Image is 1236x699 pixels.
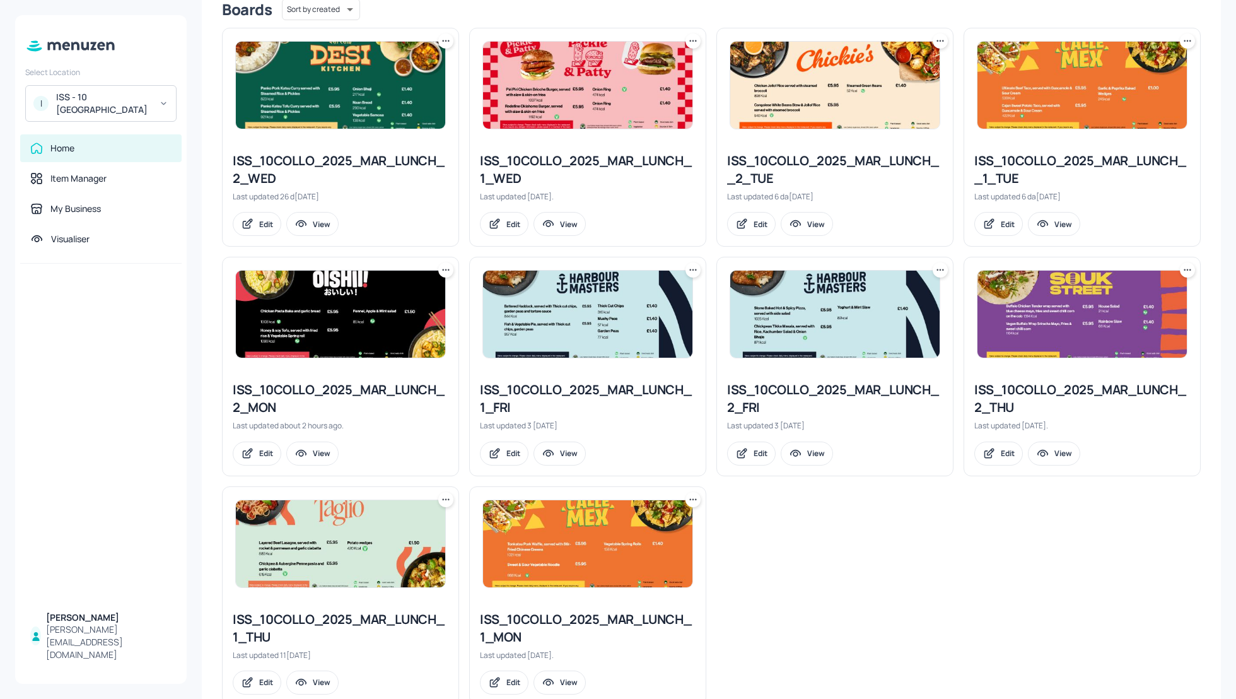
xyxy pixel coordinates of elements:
[727,191,943,202] div: Last updated 6 da[DATE]
[1054,219,1072,230] div: View
[483,271,692,358] img: 2025-10-03-1759480175249plrybobggxh.jpeg
[754,448,767,459] div: Edit
[506,677,520,688] div: Edit
[259,677,273,688] div: Edit
[506,219,520,230] div: Edit
[56,91,151,116] div: ISS - 10 [GEOGRAPHIC_DATA]
[51,233,90,245] div: Visualiser
[25,67,177,78] div: Select Location
[974,152,1190,187] div: ISS_10COLLO_2025_MAR_LUNCH__1_TUE
[480,420,696,431] div: Last updated 3 [DATE]
[259,219,273,230] div: Edit
[313,448,330,459] div: View
[483,42,692,129] img: 2025-10-01-1759307771307jzjls8zr2u.jpeg
[480,381,696,416] div: ISS_10COLLO_2025_MAR_LUNCH_1_FRI
[807,219,825,230] div: View
[727,420,943,431] div: Last updated 3 [DATE]
[483,500,692,587] img: 2025-09-29-17591340914935di0sbq4weh.jpeg
[560,448,578,459] div: View
[807,448,825,459] div: View
[480,650,696,661] div: Last updated [DATE].
[236,271,445,358] img: 2025-10-06-1759737538964jashb20sd2j.jpeg
[233,191,448,202] div: Last updated 26 d[DATE]
[236,500,445,587] img: 2025-09-25-1758797961713n44eslfnt8g.jpeg
[480,191,696,202] div: Last updated [DATE].
[236,42,445,129] img: 2025-09-10-1757500358563u5cw5xr03rh.jpeg
[46,623,172,661] div: [PERSON_NAME][EMAIL_ADDRESS][DOMAIN_NAME]
[1001,219,1015,230] div: Edit
[480,152,696,187] div: ISS_10COLLO_2025_MAR_LUNCH_1_WED
[50,203,101,215] div: My Business
[974,191,1190,202] div: Last updated 6 da[DATE]
[727,381,943,416] div: ISS_10COLLO_2025_MAR_LUNCH_2_FRI
[560,219,578,230] div: View
[977,271,1187,358] img: 2025-10-02-1759400017102rt3su2w1vqk.jpeg
[730,42,940,129] img: 2025-09-30-1759220378735kgzp4cyu94s.jpeg
[50,142,74,155] div: Home
[1054,448,1072,459] div: View
[233,650,448,661] div: Last updated 11[DATE]
[233,152,448,187] div: ISS_10COLLO_2025_MAR_LUNCH_2_WED
[730,271,940,358] img: 2025-10-03-17594805087862r2lvopxumb.jpeg
[506,448,520,459] div: Edit
[480,611,696,646] div: ISS_10COLLO_2025_MAR_LUNCH_1_MON
[974,381,1190,416] div: ISS_10COLLO_2025_MAR_LUNCH_2_THU
[233,381,448,416] div: ISS_10COLLO_2025_MAR_LUNCH_2_MON
[727,152,943,187] div: ISS_10COLLO_2025_MAR_LUNCH__2_TUE
[754,219,767,230] div: Edit
[50,172,107,185] div: Item Manager
[1001,448,1015,459] div: Edit
[313,677,330,688] div: View
[977,42,1187,129] img: 2025-09-30-1759220771732iouf3wbs31o.jpeg
[259,448,273,459] div: Edit
[233,611,448,646] div: ISS_10COLLO_2025_MAR_LUNCH_1_THU
[46,611,172,624] div: [PERSON_NAME]
[33,96,49,111] div: I
[560,677,578,688] div: View
[233,420,448,431] div: Last updated about 2 hours ago.
[974,420,1190,431] div: Last updated [DATE].
[313,219,330,230] div: View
